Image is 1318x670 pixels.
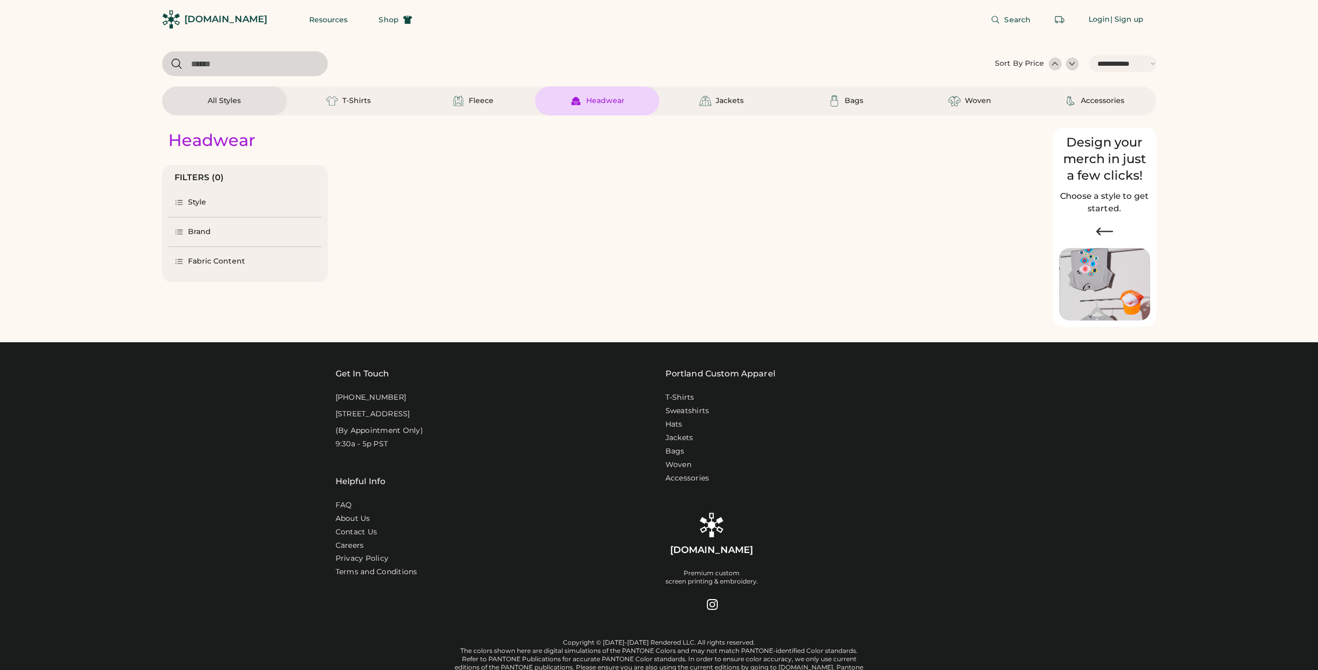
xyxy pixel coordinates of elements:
[336,514,370,524] a: About Us
[828,95,841,107] img: Bags Icon
[586,96,625,106] div: Headwear
[336,409,410,419] div: [STREET_ADDRESS]
[188,256,245,267] div: Fabric Content
[948,95,961,107] img: Woven Icon
[665,433,693,443] a: Jackets
[336,368,389,380] div: Get In Touch
[379,16,398,23] span: Shop
[208,96,241,106] div: All Styles
[665,446,685,457] a: Bags
[1064,95,1077,107] img: Accessories Icon
[336,527,378,537] a: Contact Us
[1081,96,1124,106] div: Accessories
[336,541,364,551] a: Careers
[845,96,863,106] div: Bags
[336,426,423,436] div: (By Appointment Only)
[162,10,180,28] img: Rendered Logo - Screens
[699,513,724,537] img: Rendered Logo - Screens
[1110,14,1144,25] div: | Sign up
[175,171,224,184] div: FILTERS (0)
[699,95,712,107] img: Jackets Icon
[1004,16,1031,23] span: Search
[188,197,207,208] div: Style
[670,544,753,557] div: [DOMAIN_NAME]
[1049,9,1070,30] button: Retrieve an order
[336,567,417,577] div: Terms and Conditions
[716,96,744,106] div: Jackets
[1059,134,1150,184] div: Design your merch in just a few clicks!
[336,392,407,403] div: [PHONE_NUMBER]
[336,439,388,449] div: 9:30a - 5p PST
[665,473,709,484] a: Accessories
[168,130,255,151] div: Headwear
[469,96,494,106] div: Fleece
[665,419,683,430] a: Hats
[188,227,211,237] div: Brand
[665,569,758,586] div: Premium custom screen printing & embroidery.
[1059,248,1150,321] img: Image of Lisa Congdon Eye Print on T-Shirt and Hat
[1059,190,1150,215] h2: Choose a style to get started.
[366,9,424,30] button: Shop
[978,9,1043,30] button: Search
[665,460,691,470] a: Woven
[665,392,694,403] a: T-Shirts
[336,475,386,488] div: Helpful Info
[665,406,709,416] a: Sweatshirts
[1089,14,1110,25] div: Login
[452,95,465,107] img: Fleece Icon
[336,554,389,564] a: Privacy Policy
[326,95,338,107] img: T-Shirts Icon
[995,59,1044,69] div: Sort By Price
[297,9,360,30] button: Resources
[336,500,352,511] a: FAQ
[965,96,991,106] div: Woven
[570,95,582,107] img: Headwear Icon
[342,96,371,106] div: T-Shirts
[665,368,775,380] a: Portland Custom Apparel
[184,13,267,26] div: [DOMAIN_NAME]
